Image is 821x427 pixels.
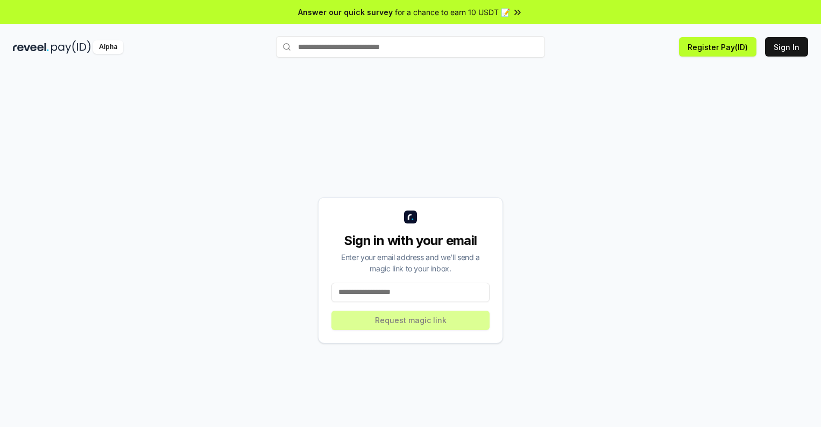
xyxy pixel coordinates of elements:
div: Alpha [93,40,123,54]
div: Sign in with your email [331,232,490,249]
img: reveel_dark [13,40,49,54]
button: Register Pay(ID) [679,37,756,57]
button: Sign In [765,37,808,57]
img: logo_small [404,211,417,223]
span: Answer our quick survey [298,6,393,18]
div: Enter your email address and we’ll send a magic link to your inbox. [331,251,490,274]
span: for a chance to earn 10 USDT 📝 [395,6,510,18]
img: pay_id [51,40,91,54]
